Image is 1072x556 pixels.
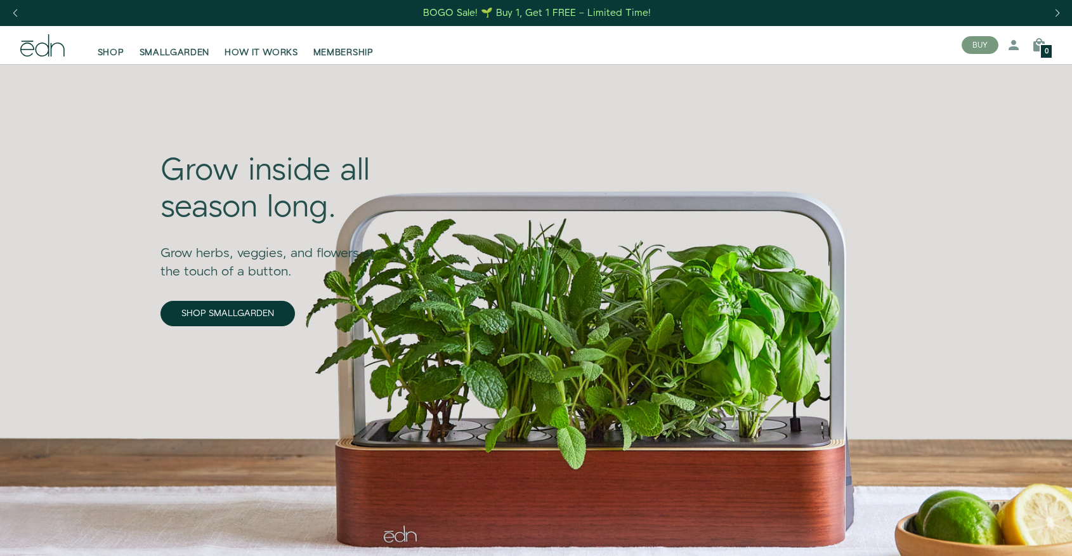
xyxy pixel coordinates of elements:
iframe: Opens a widget where you can find more information [973,518,1059,550]
div: BOGO Sale! 🌱 Buy 1, Get 1 FREE – Limited Time! [423,6,651,20]
div: Grow herbs, veggies, and flowers at the touch of a button. [160,227,394,281]
span: 0 [1045,48,1049,55]
a: SHOP [90,31,132,59]
span: MEMBERSHIP [313,46,374,59]
button: BUY [962,36,998,54]
span: SHOP [98,46,124,59]
span: HOW IT WORKS [225,46,297,59]
span: SMALLGARDEN [140,46,210,59]
a: MEMBERSHIP [306,31,381,59]
a: HOW IT WORKS [217,31,305,59]
a: BOGO Sale! 🌱 Buy 1, Get 1 FREE – Limited Time! [422,3,653,23]
a: SMALLGARDEN [132,31,218,59]
a: SHOP SMALLGARDEN [160,301,295,326]
div: Grow inside all season long. [160,153,394,226]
